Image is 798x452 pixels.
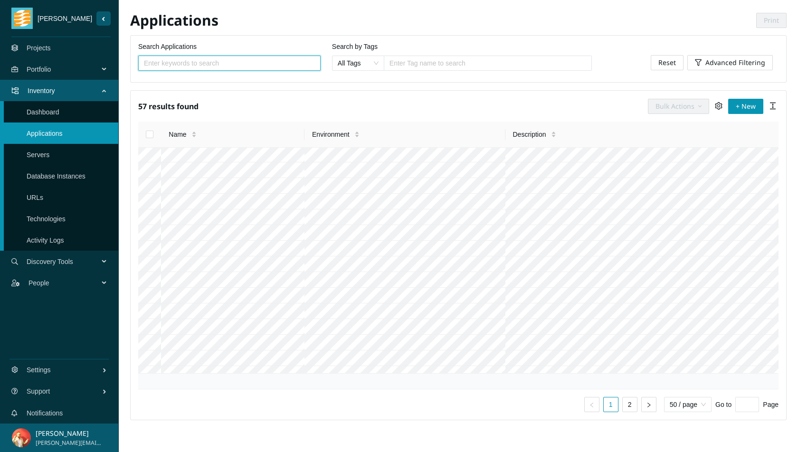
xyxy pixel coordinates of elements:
[161,122,304,148] th: Name
[138,98,199,114] h5: 57 results found
[27,108,59,116] a: Dashboard
[27,55,103,84] span: Portfolio
[641,397,656,412] li: Next Page
[728,99,763,114] button: + New
[623,397,637,412] a: 2
[715,102,722,110] span: setting
[27,356,102,384] span: Settings
[27,44,51,52] a: Projects
[27,377,102,405] span: Support
[144,58,307,68] input: Search Applications
[658,57,676,68] span: Reset
[138,41,197,52] label: Search Applications
[664,397,712,412] div: Page Size
[604,397,618,412] a: 1
[27,172,85,180] a: Database Instances
[687,55,773,70] button: Advanced Filtering
[27,236,64,244] a: Activity Logs
[648,99,709,114] button: Bulk Actions
[735,397,759,412] input: Page
[36,428,102,439] p: [PERSON_NAME]
[646,402,652,408] span: right
[705,57,765,68] span: Advanced Filtering
[756,13,787,28] button: Print
[27,247,103,276] span: Discovery Tools
[14,8,31,29] img: tidal_logo.png
[27,151,49,159] a: Servers
[27,130,63,137] a: Applications
[36,439,102,448] span: [PERSON_NAME][EMAIL_ADDRESS][DOMAIN_NAME]
[641,397,656,412] button: right
[304,122,505,148] th: Environment
[28,76,103,105] span: Inventory
[28,269,103,297] span: People
[584,397,599,412] button: left
[715,397,779,412] div: Go to Page
[338,56,379,70] span: All Tags
[513,129,546,140] span: Description
[332,41,378,52] label: Search by Tags
[27,409,63,417] a: Notifications
[769,102,777,110] span: column-height
[589,402,595,408] span: left
[27,194,43,201] a: URLs
[736,101,756,112] span: + New
[33,13,96,24] span: [PERSON_NAME]
[27,215,66,223] a: Technologies
[169,129,186,140] span: Name
[12,428,31,447] img: a6b5a314a0dd5097ef3448b4b2654462
[130,11,458,30] h2: Applications
[651,55,684,70] button: Reset
[584,397,599,412] li: Previous Page
[670,397,706,412] span: 50 / page
[312,129,350,140] span: Environment
[505,122,779,148] th: Description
